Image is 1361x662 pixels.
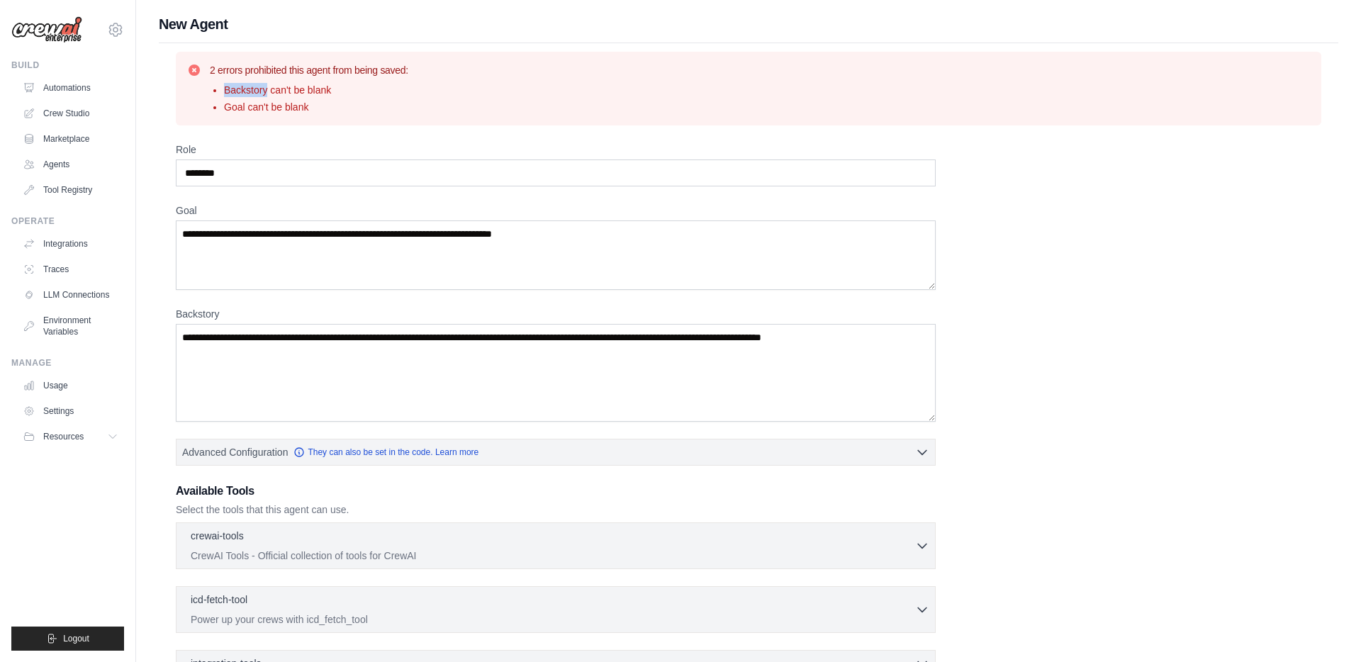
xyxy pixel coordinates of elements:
a: Marketplace [17,128,124,150]
button: crewai-tools CrewAI Tools - Official collection of tools for CrewAI [182,529,929,563]
button: Logout [11,627,124,651]
a: Automations [17,77,124,99]
li: Backstory can't be blank [224,83,408,97]
p: Power up your crews with icd_fetch_tool [191,612,915,627]
div: Operate [11,215,124,227]
h1: New Agent [159,14,1338,34]
div: Build [11,60,124,71]
label: Role [176,142,936,157]
button: Advanced Configuration They can also be set in the code. Learn more [177,439,935,465]
button: icd-fetch-tool Power up your crews with icd_fetch_tool [182,593,929,627]
h3: Available Tools [176,483,936,500]
div: Manage [11,357,124,369]
a: Usage [17,374,124,397]
li: Goal can't be blank [224,100,408,114]
p: CrewAI Tools - Official collection of tools for CrewAI [191,549,915,563]
a: Integrations [17,232,124,255]
p: crewai-tools [191,529,244,543]
p: Select the tools that this agent can use. [176,503,936,517]
h3: 2 errors prohibited this agent from being saved: [210,63,408,77]
a: They can also be set in the code. Learn more [293,447,478,458]
button: Resources [17,425,124,448]
span: Logout [63,633,89,644]
span: Resources [43,431,84,442]
a: Environment Variables [17,309,124,343]
a: Traces [17,258,124,281]
label: Backstory [176,307,936,321]
p: icd-fetch-tool [191,593,247,607]
a: Settings [17,400,124,422]
img: Logo [11,16,82,43]
a: LLM Connections [17,284,124,306]
a: Tool Registry [17,179,124,201]
span: Advanced Configuration [182,445,288,459]
a: Crew Studio [17,102,124,125]
label: Goal [176,203,936,218]
a: Agents [17,153,124,176]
